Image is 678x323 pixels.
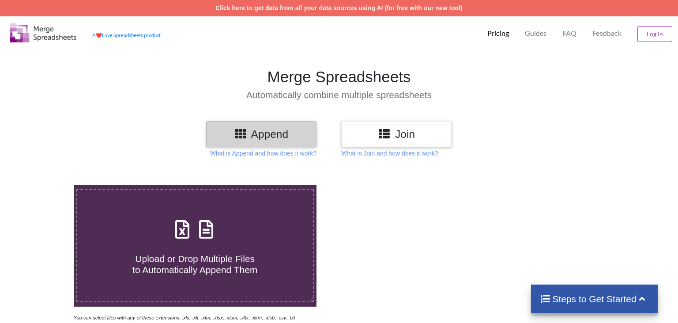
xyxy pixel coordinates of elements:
[132,254,257,275] span: Upload or Drop Multiple Files to Automatically Append Them
[341,149,438,158] p: What is Join and how does it work?
[10,23,76,42] img: Logo.png
[637,26,672,42] button: Log In
[592,30,621,37] span: Feedback
[213,128,310,141] h3: Append
[348,128,445,141] h3: Join
[210,149,316,158] p: What is Append and how does it work?
[540,293,649,304] h4: Steps to Get Started
[487,29,509,38] p: Pricing
[74,315,295,320] i: You can select files with any of these extensions: .xls, .xlt, .xlm, .xlsx, .xlsm, .xltx, .xltm, ...
[215,4,463,11] a: Click here to get data from all your data sources using AI (for free with our new tool)
[562,29,576,38] p: FAQ
[96,32,102,38] span: heart
[92,32,161,38] a: AheartLove Spreadsheets product
[525,29,546,38] p: Guides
